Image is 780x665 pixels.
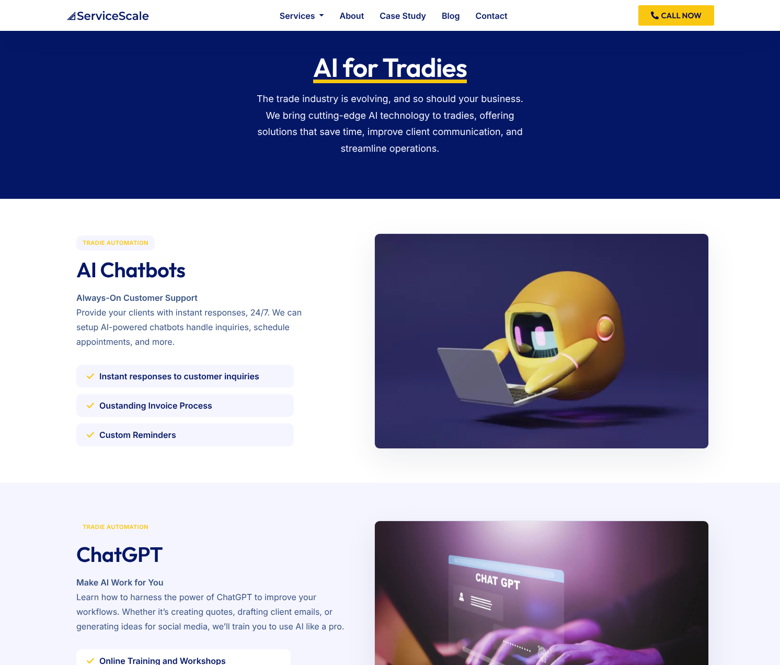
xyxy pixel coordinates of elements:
span: Custom Reminders [99,427,176,442]
h6: Tradie Automation [76,520,155,535]
span: AI for Tradies [313,52,467,83]
a: CALL NOW [638,5,714,26]
p: Provide your clients with instant responses, 24/7. We can setup AI-powered chatbots handle inquir... [76,290,324,349]
img: Robot chatbot using a laptop, representing AI for tradies [374,233,709,449]
h6: TRadie Automation [76,235,155,251]
a: Contact [475,12,507,20]
a: About [339,12,364,20]
p: Learn how to harness the power of ChatGPT to improve your workflows. Whether it’s creating quotes... [76,575,353,634]
a: Case Study [380,12,426,20]
span: Oustanding Invoice Process [99,398,212,413]
p: The trade industry is evolving, and so should your business. We bring cutting-edge AI technology ... [254,91,526,157]
a: Services [280,12,324,20]
h2: ChatGPT [76,542,353,567]
a: ServiceScale logo representing business automation for tradiesServiceScale logo representing busi... [66,10,149,20]
h2: AI Chatbots [76,257,351,283]
span: Instant responses to customer inquiries [99,369,259,384]
span: CALL NOW [661,12,702,19]
a: Blog [442,12,460,20]
strong: Make AI Work for You [76,577,164,588]
strong: Always-On Customer Support [76,292,198,303]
